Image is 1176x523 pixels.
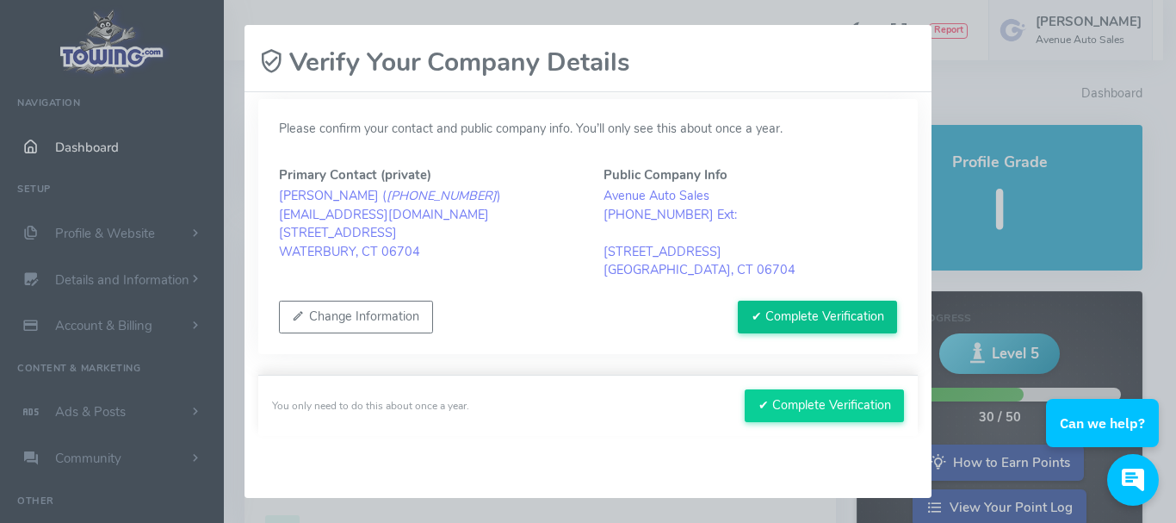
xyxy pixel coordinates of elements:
[1035,352,1176,523] iframe: Conversations
[279,187,573,261] blockquote: [PERSON_NAME] ( ) [EMAIL_ADDRESS][DOMAIN_NAME] [STREET_ADDRESS] WATERBURY, CT 06704
[279,301,433,333] button: Change Information
[272,398,469,414] div: You only need to do this about once a year.
[603,187,897,280] blockquote: Avenue Auto Sales [PHONE_NUMBER] Ext: [STREET_ADDRESS] [GEOGRAPHIC_DATA], CT 06704
[279,168,573,182] h5: Primary Contact (private)
[258,47,630,78] h2: Verify Your Company Details
[387,187,497,204] em: [PHONE_NUMBER]
[745,389,904,422] button: ✔ Complete Verification
[738,301,897,333] button: ✔ Complete Verification
[603,168,897,182] h5: Public Company Info
[279,120,897,139] p: Please confirm your contact and public company info. You’ll only see this about once a year.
